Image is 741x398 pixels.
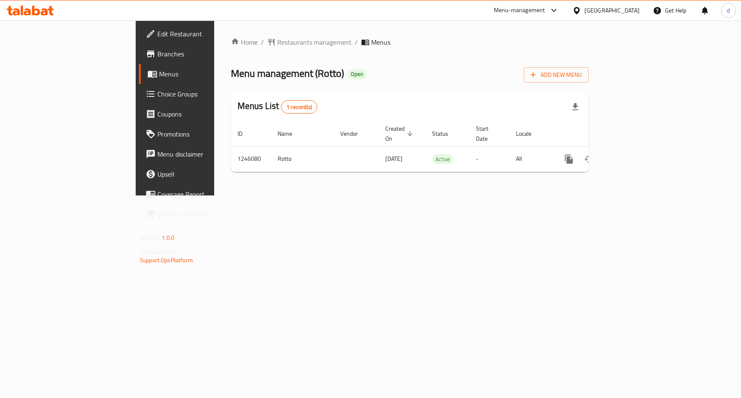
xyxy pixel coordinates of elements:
span: Add New Menu [531,70,582,80]
table: enhanced table [231,121,646,172]
div: Total records count [281,100,317,114]
li: / [261,37,264,47]
button: more [559,149,579,169]
td: Rotto [271,146,334,172]
span: Edit Restaurant [157,29,253,39]
span: [DATE] [385,153,402,164]
button: Change Status [579,149,599,169]
div: Export file [565,97,585,117]
span: Choice Groups [157,89,253,99]
span: Active [432,155,453,164]
a: Upsell [139,164,259,184]
a: Coupons [139,104,259,124]
div: [GEOGRAPHIC_DATA] [584,6,640,15]
a: Promotions [139,124,259,144]
span: Promotions [157,129,253,139]
span: Menus [159,69,253,79]
a: Grocery Checklist [139,204,259,224]
li: / [355,37,358,47]
button: Add New Menu [524,67,589,83]
span: Start Date [476,124,499,144]
a: Menu disclaimer [139,144,259,164]
span: Upsell [157,169,253,179]
div: Menu-management [494,5,545,15]
span: Status [432,129,459,139]
td: - [469,146,509,172]
span: ID [238,129,253,139]
a: Menus [139,64,259,84]
a: Edit Restaurant [139,24,259,44]
a: Restaurants management [267,37,352,47]
span: Locale [516,129,542,139]
span: Created On [385,124,415,144]
span: Grocery Checklist [157,209,253,219]
span: Menus [371,37,390,47]
span: Coupons [157,109,253,119]
span: Restaurants management [277,37,352,47]
span: Open [347,71,367,78]
span: Get support on: [140,246,178,257]
span: Menu management ( Rotto ) [231,64,344,83]
span: Name [278,129,303,139]
span: Menu disclaimer [157,149,253,159]
div: Open [347,69,367,79]
a: Support.OpsPlatform [140,255,193,266]
span: Branches [157,49,253,59]
a: Branches [139,44,259,64]
span: Vendor [340,129,369,139]
a: Coverage Report [139,184,259,204]
span: Version: [140,232,160,243]
th: Actions [552,121,646,147]
nav: breadcrumb [231,37,589,47]
span: 1 record(s) [281,103,317,111]
h2: Menus List [238,100,317,114]
span: Coverage Report [157,189,253,199]
span: d [727,6,730,15]
td: All [509,146,552,172]
span: 1.0.0 [162,232,175,243]
a: Choice Groups [139,84,259,104]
